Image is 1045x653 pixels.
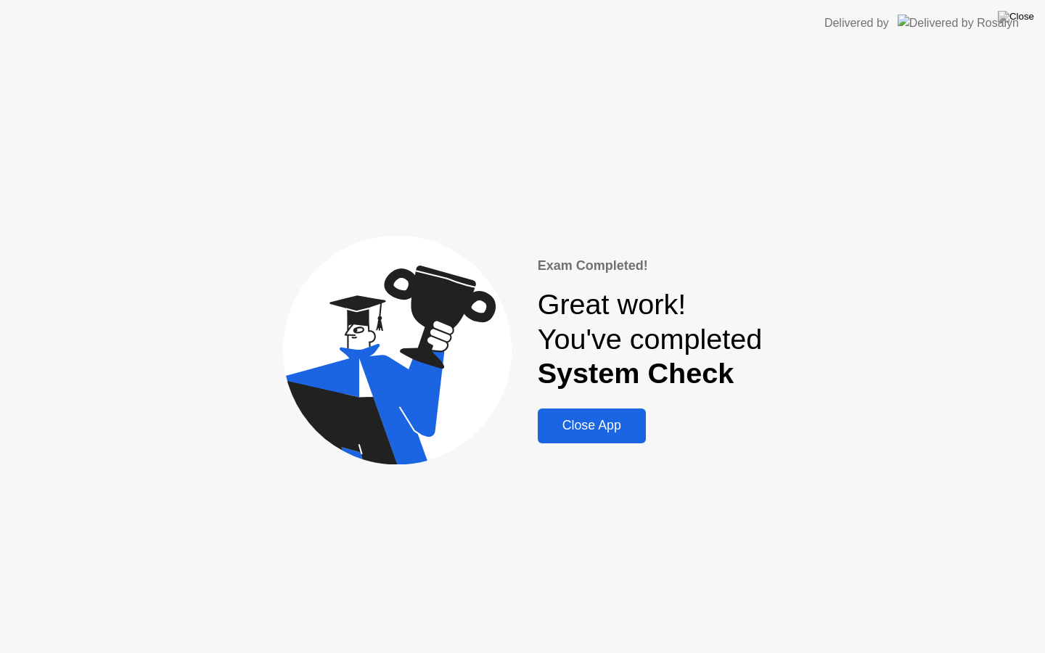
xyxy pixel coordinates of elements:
div: Close App [542,418,642,433]
div: Exam Completed! [538,256,763,276]
div: Delivered by [824,15,889,32]
b: System Check [538,357,734,389]
img: Close [998,11,1034,22]
button: Close App [538,408,646,443]
img: Delivered by Rosalyn [898,15,1019,31]
div: Great work! You've completed [538,287,763,391]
